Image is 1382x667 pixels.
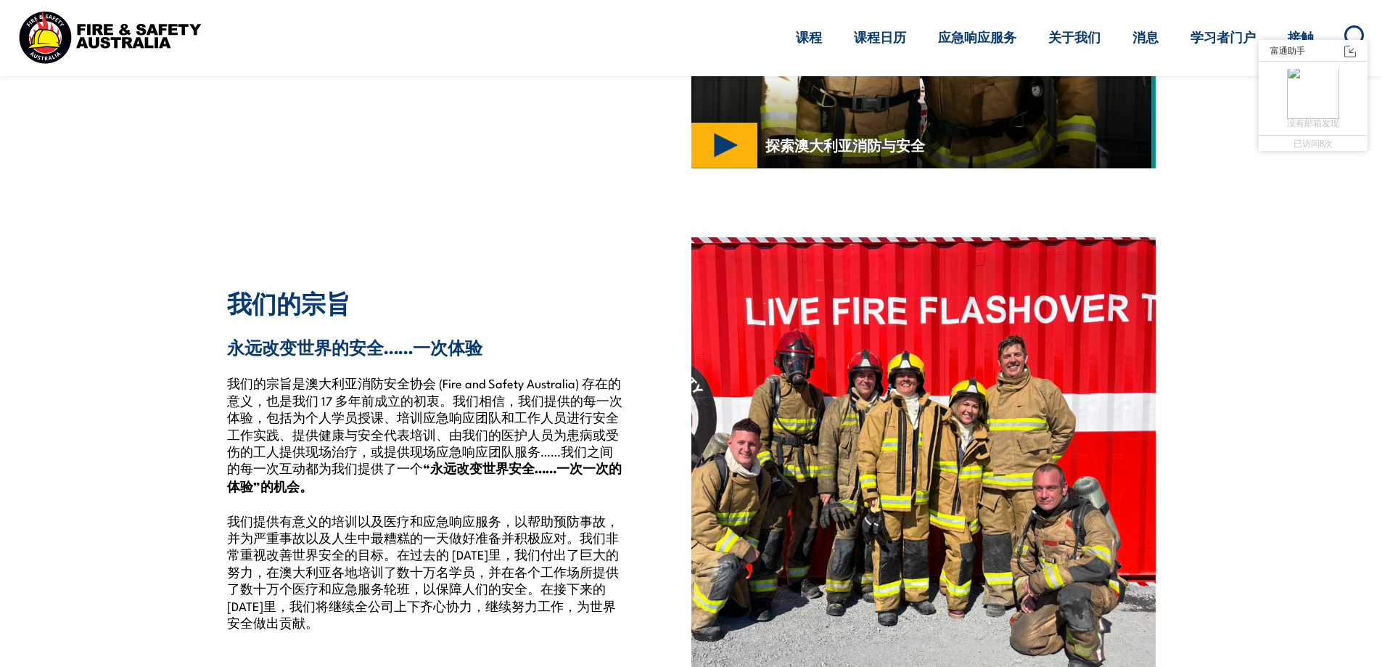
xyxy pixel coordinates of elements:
[1288,18,1314,57] a: 接触
[1190,18,1256,57] a: 学习者门户
[796,28,822,46] font: 课程
[227,512,619,631] font: 我们提供有意义的培训以及医疗和应急响应服务，以帮助预防事故，并为严重事故以及人生中最糟糕的一天做好准备并积极应对。我们非常重视改善世界安全的目标。在过去的 [DATE]里，我们付出了巨大的努力，...
[1287,118,1339,128] font: 没有邮箱发现
[1270,46,1305,56] font: 富通助手
[227,285,350,321] font: 我们的宗旨
[227,374,622,476] font: 我们的宗旨是澳大利亚消防安全协会 (Fire and Safety Australia) 存在的意义，也是我们 17 多年前成立的初衷。我们相信，我们提供的每一次体验，包括为个人学员授课、培训应...
[1293,139,1333,149] font: 已访问8次
[1048,28,1101,46] font: 关于我们
[765,134,925,156] font: 探索澳大利亚消防与安全
[938,18,1016,57] a: 应急响应服务
[854,18,906,57] a: 课程日历
[1132,18,1159,57] a: 消息
[1190,28,1256,46] font: 学习者门户
[796,18,822,57] a: 课程
[227,459,622,495] font: “永远改变世界安全……一次一次的体验”的机会。
[854,28,906,46] font: 课程日历
[1288,28,1314,46] font: 接触
[1048,18,1101,57] a: 关于我们
[227,335,482,360] font: 永远改变世界的安全……一次体验
[1132,28,1159,46] font: 消息
[938,28,1016,46] font: 应急响应服务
